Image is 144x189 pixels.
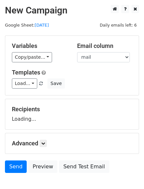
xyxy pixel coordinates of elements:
[12,106,132,123] div: Loading...
[5,160,27,173] a: Send
[59,160,109,173] a: Send Test Email
[12,42,67,50] h5: Variables
[111,157,144,189] iframe: Chat Widget
[12,52,52,62] a: Copy/paste...
[12,140,132,147] h5: Advanced
[98,22,139,29] span: Daily emails left: 6
[35,23,49,28] a: [DATE]
[77,42,132,50] h5: Email column
[12,78,37,89] a: Load...
[12,106,132,113] h5: Recipients
[47,78,65,89] button: Save
[5,5,139,16] h2: New Campaign
[12,69,40,76] a: Templates
[98,23,139,28] a: Daily emails left: 6
[5,23,49,28] small: Google Sheet:
[28,160,57,173] a: Preview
